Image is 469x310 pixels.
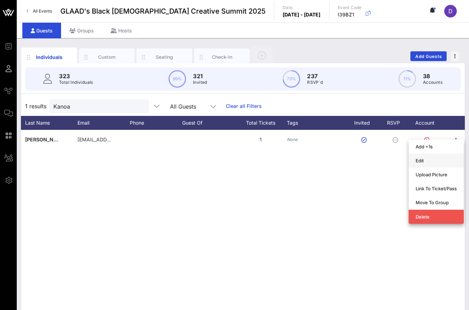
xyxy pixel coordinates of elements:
[33,8,52,14] span: All Events
[307,79,323,86] p: RSVP`d
[415,54,442,59] span: Add Guests
[60,6,266,16] span: GLAAD's Black [DEMOGRAPHIC_DATA] Creative Summit 2025
[207,54,238,60] div: Check-In
[182,116,234,130] div: Guest Of
[423,72,442,80] p: 38
[448,8,453,15] span: D
[409,116,447,130] div: Account
[338,11,362,18] p: I39BZ1
[283,11,321,18] p: [DATE] - [DATE]
[338,4,362,11] p: Event Code
[22,23,61,38] div: Guests
[193,72,207,80] p: 321
[307,72,323,80] p: 237
[25,136,66,142] span: [PERSON_NAME]
[416,172,457,177] div: Upload Picture
[22,6,56,17] a: All Events
[416,214,457,220] div: Delete
[287,137,298,142] i: None
[34,53,65,61] div: Individuals
[234,116,287,130] div: Total Tickets
[234,130,287,149] div: 1
[25,116,77,130] div: Last Name
[61,23,102,38] div: Groups
[416,158,457,163] div: Edit
[59,72,93,80] p: 323
[102,23,140,38] div: Hosts
[416,200,457,205] div: Move To Group
[283,4,321,11] p: Date
[444,5,457,17] div: D
[410,51,447,61] button: Add Guests
[130,116,182,130] div: Phone
[170,103,196,110] div: All Guests
[346,116,385,130] div: Invited
[416,186,457,191] div: Link To Ticket/Pass
[166,99,222,113] div: All Guests
[91,54,122,60] div: Custom
[25,102,46,110] span: 1 results
[77,116,130,130] div: Email
[385,116,409,130] div: RSVP
[193,79,207,86] p: Invited
[77,136,202,142] span: [EMAIL_ADDRESS][PERSON_NAME][DOMAIN_NAME]
[287,116,346,130] div: Tags
[149,54,180,60] div: Seating
[423,79,442,86] p: Accounts
[416,144,457,149] div: Add +1s
[59,79,93,86] p: Total Individuals
[226,102,262,110] a: Clear all Filters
